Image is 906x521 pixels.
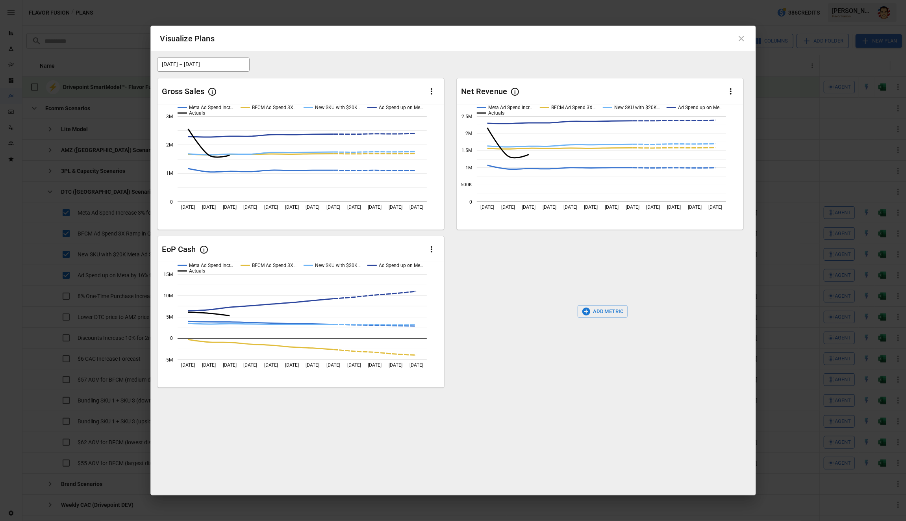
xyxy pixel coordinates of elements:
[264,362,278,368] text: [DATE]
[688,204,702,210] text: [DATE]
[522,204,535,210] text: [DATE]
[306,204,319,210] text: [DATE]
[480,204,494,210] text: [DATE]
[222,204,236,210] text: [DATE]
[264,204,278,210] text: [DATE]
[368,204,382,210] text: [DATE]
[488,105,532,110] text: Meta Ad Spend Incr…
[465,131,472,136] text: 2M
[409,362,423,368] text: [DATE]
[368,362,382,368] text: [DATE]
[667,204,681,210] text: [DATE]
[157,262,444,388] svg: A chart.
[379,263,423,268] text: Ad Spend up on Me…
[163,272,173,277] text: 15M
[646,204,660,210] text: [DATE]
[166,314,173,320] text: 5M
[488,110,504,116] text: Actuals
[501,204,515,210] text: [DATE]
[605,204,619,210] text: [DATE]
[160,32,215,45] div: Visualize Plans
[166,142,173,148] text: 2M
[202,362,216,368] text: [DATE]
[306,362,319,368] text: [DATE]
[465,165,472,171] text: 1M
[285,204,298,210] text: [DATE]
[389,362,402,368] text: [DATE]
[165,357,173,363] text: -5M
[563,204,577,210] text: [DATE]
[252,105,296,110] text: BFCM Ad Spend 3X…
[409,204,423,210] text: [DATE]
[157,57,250,72] button: [DATE] – [DATE]
[243,362,257,368] text: [DATE]
[614,105,660,110] text: New SKU with $20K…
[461,148,472,154] text: 1.5M
[326,362,340,368] text: [DATE]
[315,105,361,110] text: New SKU with $20K…
[252,263,296,268] text: BFCM Ad Spend 3X…
[347,204,361,210] text: [DATE]
[708,204,722,210] text: [DATE]
[457,104,743,230] svg: A chart.
[166,114,173,119] text: 3M
[162,86,205,96] div: Gross Sales
[678,105,723,110] text: Ad Spend up on Me…
[157,104,444,230] svg: A chart.
[543,204,556,210] text: [DATE]
[189,105,233,110] text: Meta Ad Spend Incr…
[170,199,173,205] text: 0
[181,362,195,368] text: [DATE]
[189,110,205,116] text: Actuals
[189,268,205,274] text: Actuals
[578,305,628,318] button: ADD METRIC
[285,362,298,368] text: [DATE]
[551,105,596,110] text: BFCM Ad Spend 3X…
[162,244,196,254] div: EoP Cash
[189,263,233,268] text: Meta Ad Spend Incr…
[461,86,508,96] div: Net Revenue
[379,105,423,110] text: Ad Spend up on Me…
[222,362,236,368] text: [DATE]
[584,204,598,210] text: [DATE]
[166,171,173,176] text: 1M
[347,362,361,368] text: [DATE]
[326,204,340,210] text: [DATE]
[170,336,173,341] text: 0
[202,204,216,210] text: [DATE]
[243,204,257,210] text: [DATE]
[181,204,195,210] text: [DATE]
[163,293,173,299] text: 10M
[626,204,639,210] text: [DATE]
[461,114,472,119] text: 2.5M
[389,204,402,210] text: [DATE]
[469,199,472,205] text: 0
[315,263,361,268] text: New SKU with $20K…
[461,182,472,187] text: 500K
